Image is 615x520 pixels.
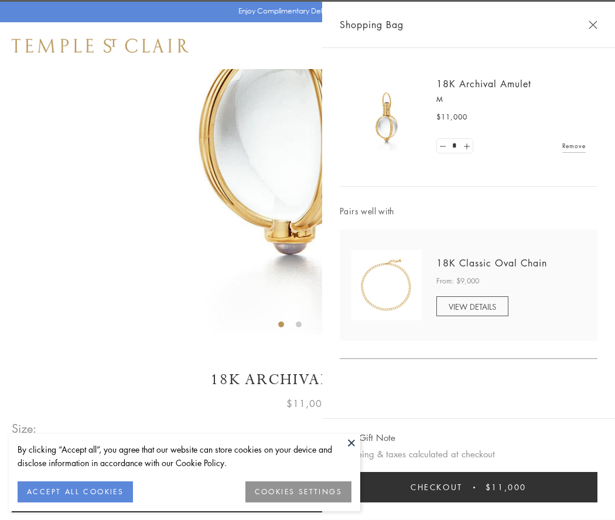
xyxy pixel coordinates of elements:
[436,77,531,90] a: 18K Archival Amulet
[562,139,586,152] a: Remove
[340,447,597,461] p: Shipping & taxes calculated at checkout
[436,296,508,316] a: VIEW DETAILS
[411,481,463,494] span: Checkout
[486,481,527,494] span: $11,000
[238,5,371,17] p: Enjoy Complimentary Delivery & Returns
[449,301,496,312] span: VIEW DETAILS
[245,481,351,502] button: COOKIES SETTINGS
[351,82,422,152] img: 18K Archival Amulet
[12,419,37,438] span: Size:
[589,20,597,29] button: Close Shopping Bag
[436,94,586,105] p: M
[460,139,472,153] a: Set quantity to 2
[436,275,479,287] span: From: $9,000
[351,250,422,320] img: N88865-OV18
[18,481,133,502] button: ACCEPT ALL COOKIES
[340,472,597,502] button: Checkout $11,000
[436,256,547,269] a: 18K Classic Oval Chain
[437,139,449,153] a: Set quantity to 0
[436,111,467,123] span: $11,000
[286,396,329,411] span: $11,000
[340,430,395,445] button: Add Gift Note
[12,370,603,390] h1: 18K Archival Amulet
[340,17,404,32] span: Shopping Bag
[12,39,189,53] img: Temple St. Clair
[18,443,351,470] div: By clicking “Accept all”, you agree that our website can store cookies on your device and disclos...
[340,204,597,218] span: Pairs well with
